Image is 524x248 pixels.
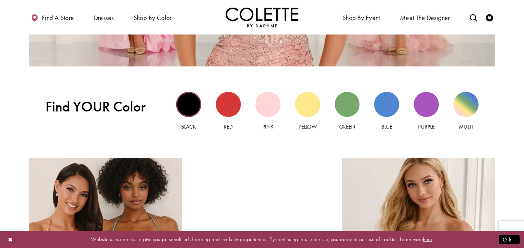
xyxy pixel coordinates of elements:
[418,123,434,130] span: Purple
[381,123,392,130] span: Blue
[52,235,472,244] p: Website uses cookies to give you personalized shopping and marketing experiences. By continuing t...
[134,14,172,21] span: Shop by color
[94,14,114,21] span: Dresses
[176,92,201,131] a: Black view Black
[414,92,439,117] div: Purple view
[453,92,479,131] a: Multi view Multi
[374,92,399,131] a: Blue view Blue
[398,7,452,27] a: Meet the designer
[255,92,281,131] a: Pink view Pink
[226,7,298,27] img: Colette by Daphne
[414,92,439,131] a: Purple view Purple
[459,123,473,130] span: Multi
[176,92,201,117] div: Black view
[29,7,76,27] a: Find a store
[216,92,241,117] div: Red view
[42,14,74,21] span: Find a store
[374,92,399,117] div: Blue view
[339,123,355,130] span: Green
[335,92,360,117] div: Green view
[295,92,320,131] a: Yellow view Yellow
[342,14,380,21] span: Shop By Event
[335,92,360,131] a: Green view Green
[45,98,160,115] span: Find YOUR Color
[262,123,274,130] span: Pink
[499,235,520,244] button: Submit Dialog
[216,92,241,131] a: Red view Red
[484,7,495,27] a: Check Wishlist
[181,123,196,130] span: Black
[423,236,432,243] a: here
[453,92,479,117] div: Multi view
[224,123,233,130] span: Red
[341,7,382,27] span: Shop By Event
[92,7,116,27] span: Dresses
[226,7,298,27] a: Visit Home Page
[255,92,281,117] div: Pink view
[298,123,317,130] span: Yellow
[132,7,174,27] span: Shop by color
[400,14,450,21] span: Meet the designer
[468,7,479,27] a: Toggle search
[295,92,320,117] div: Yellow view
[4,233,17,246] button: Close Dialog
